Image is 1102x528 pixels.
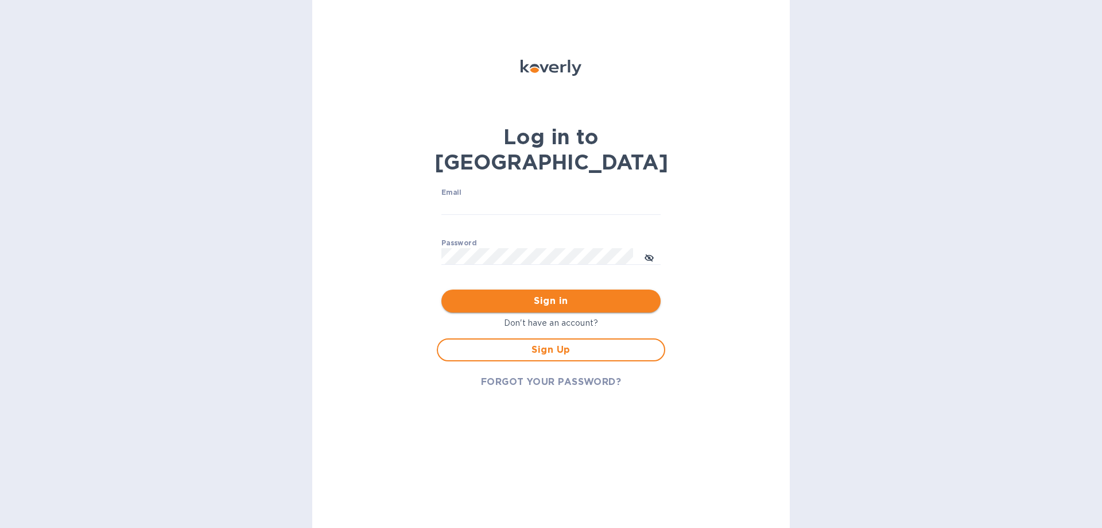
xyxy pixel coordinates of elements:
span: Sign Up [447,343,655,357]
label: Email [441,189,461,196]
p: Don't have an account? [437,317,665,329]
button: FORGOT YOUR PASSWORD? [472,371,631,394]
span: FORGOT YOUR PASSWORD? [481,375,622,389]
b: Log in to [GEOGRAPHIC_DATA] [434,124,668,175]
button: toggle password visibility [638,245,661,268]
span: Sign in [451,294,651,308]
img: Koverly [521,60,581,76]
label: Password [441,240,476,246]
button: Sign Up [437,338,665,361]
button: Sign in [441,290,661,313]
